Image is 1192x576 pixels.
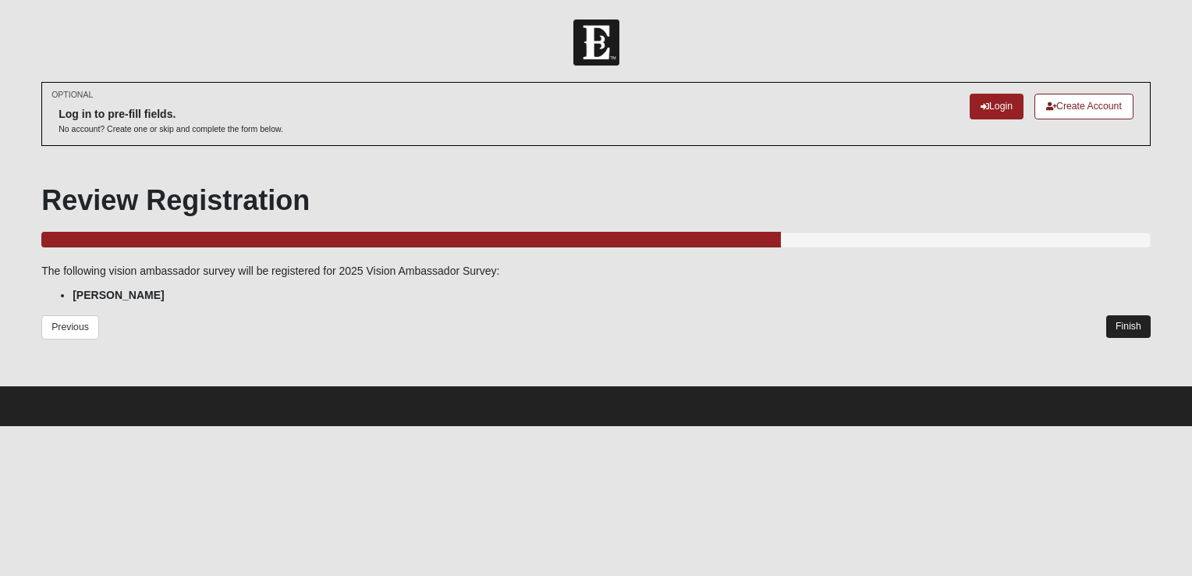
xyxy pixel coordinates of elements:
a: Finish [1106,315,1151,338]
p: No account? Create one or skip and complete the form below. [59,123,283,135]
a: Login [970,94,1023,119]
p: The following vision ambassador survey will be registered for 2025 Vision Ambassador Survey: [41,263,1151,279]
strong: [PERSON_NAME] [73,289,164,301]
img: Church of Eleven22 Logo [573,20,619,66]
a: Previous [41,315,99,340]
h1: Review Registration [41,183,1151,217]
a: Create Account [1034,94,1133,119]
h6: Log in to pre-fill fields. [59,108,283,121]
small: OPTIONAL [51,89,93,101]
